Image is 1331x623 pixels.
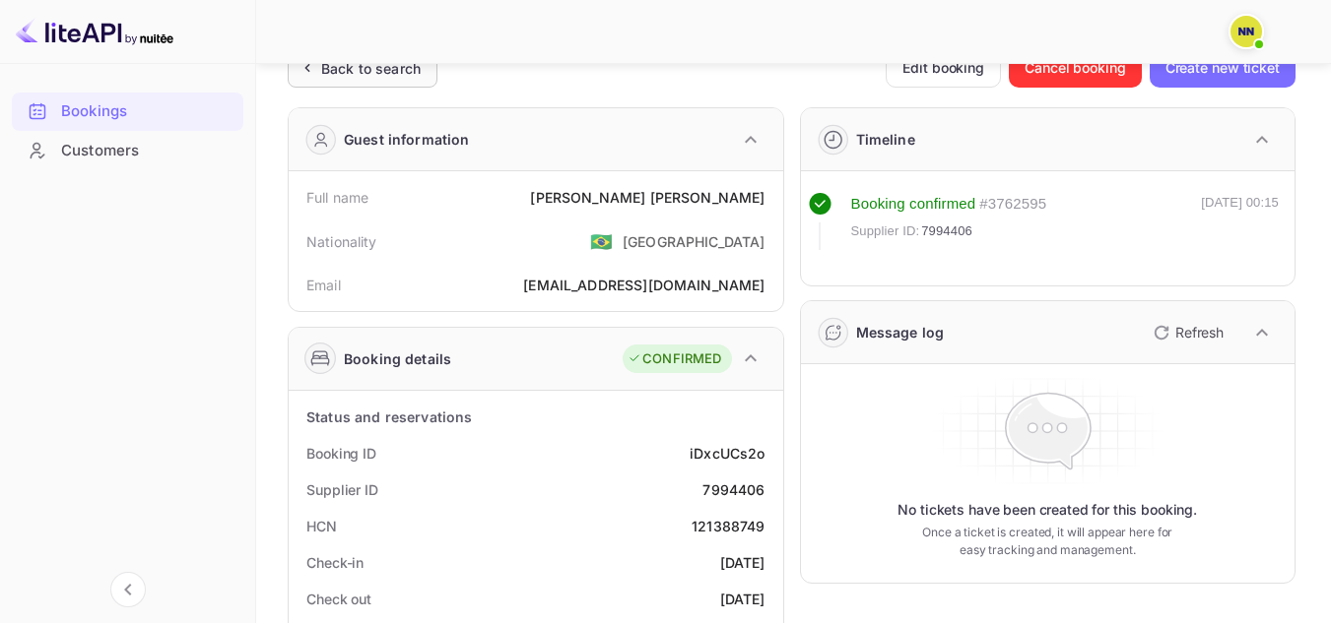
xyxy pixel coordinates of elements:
button: Edit booking [886,48,1001,88]
div: Guest information [344,129,470,150]
div: [PERSON_NAME] [PERSON_NAME] [530,187,765,208]
button: Refresh [1142,317,1231,348]
span: Supplier ID: [851,221,920,241]
div: [EMAIL_ADDRESS][DOMAIN_NAME] [523,275,765,295]
div: [DATE] [720,589,765,609]
p: Once a ticket is created, it will appear here for easy tracking and management. [916,524,1179,559]
div: Check-in [306,552,364,573]
div: # 3762595 [979,193,1046,216]
div: HCN [306,516,337,536]
span: 7994406 [921,221,972,241]
div: Booking confirmed [851,193,976,216]
div: Customers [12,132,243,170]
div: Bookings [61,100,233,123]
div: Full name [306,187,368,208]
div: Back to search [321,58,421,79]
div: Message log [856,322,945,343]
div: Booking details [344,348,451,369]
div: Check out [306,589,371,609]
div: Nationality [306,231,377,252]
button: Create new ticket [1150,48,1296,88]
img: N/A N/A [1231,16,1262,47]
p: No tickets have been created for this booking. [898,500,1197,520]
div: 121388749 [692,516,765,536]
div: Bookings [12,93,243,131]
div: [DATE] 00:15 [1201,193,1279,250]
img: LiteAPI logo [16,16,173,47]
a: Bookings [12,93,243,129]
div: iDxcUCs2o [690,443,765,464]
div: CONFIRMED [628,349,721,369]
button: Collapse navigation [110,572,146,607]
div: Supplier ID [306,479,378,500]
button: Cancel booking [1009,48,1142,88]
div: [GEOGRAPHIC_DATA] [623,231,765,252]
div: 7994406 [702,479,765,500]
div: Booking ID [306,443,376,464]
a: Customers [12,132,243,168]
div: [DATE] [720,552,765,573]
div: Customers [61,140,233,162]
span: United States [590,223,613,259]
p: Refresh [1175,322,1224,343]
div: Status and reservations [306,406,472,427]
div: Email [306,275,341,295]
div: Timeline [856,129,915,150]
